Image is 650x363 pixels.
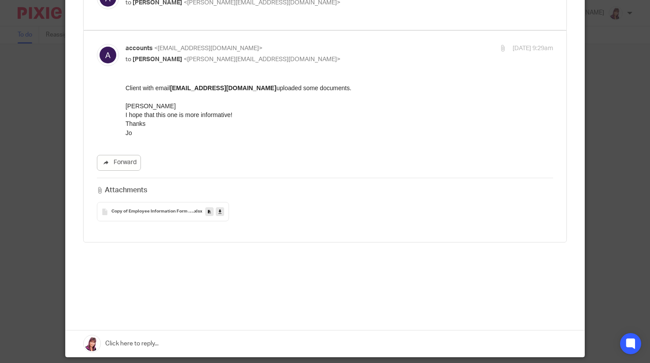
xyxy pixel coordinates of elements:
span: [PERSON_NAME] [133,56,182,62]
a: Forward [97,155,141,171]
span: to [126,56,131,62]
button: Copy of Employee Information Form UK Payroll (002) (1).xlsx [97,202,229,221]
p: [DATE] 9:29am [513,44,553,53]
span: <[PERSON_NAME][EMAIL_ADDRESS][DOMAIN_NAME]> [184,56,340,62]
img: svg%3E [97,44,119,66]
span: accounts [126,45,153,51]
span: Copy of Employee Information Form UK Payroll (002) (1) [111,209,193,214]
span: .xlsx [193,209,202,214]
strong: [EMAIL_ADDRESS][DOMAIN_NAME] [44,1,151,8]
span: <[EMAIL_ADDRESS][DOMAIN_NAME]> [154,45,262,51]
h3: Attachments [97,185,147,195]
